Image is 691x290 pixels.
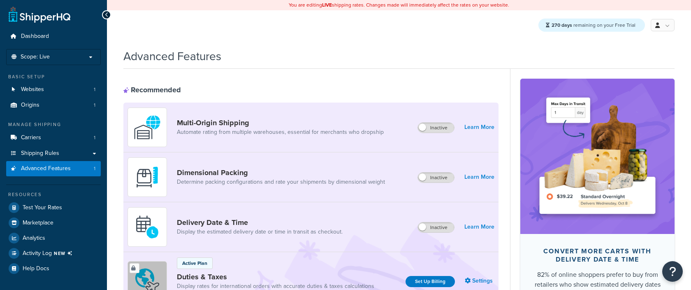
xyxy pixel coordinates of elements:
[23,265,49,272] span: Help Docs
[552,21,635,29] span: remaining on your Free Trial
[133,213,162,241] img: gfkeb5ejjkALwAAAABJRU5ErkJggg==
[23,248,76,259] span: Activity Log
[464,221,494,233] a: Learn More
[6,215,101,230] a: Marketplace
[6,98,101,113] a: Origins1
[177,118,384,127] a: Multi-Origin Shipping
[94,86,95,93] span: 1
[533,270,661,290] div: 82% of online shoppers prefer to buy from retailers who show estimated delivery dates
[21,150,59,157] span: Shipping Rules
[123,48,221,64] h1: Advanced Features
[123,85,181,94] div: Recommended
[322,1,332,9] b: LIVE
[6,29,101,44] a: Dashboard
[6,191,101,198] div: Resources
[133,113,162,142] img: WatD5o0RtDAAAAAElFTkSuQmCC
[21,86,44,93] span: Websites
[6,246,101,261] a: Activity LogNEW
[464,122,494,133] a: Learn More
[406,276,455,287] a: Set Up Billing
[23,220,53,227] span: Marketplace
[182,260,207,267] p: Active Plan
[6,161,101,176] a: Advanced Features1
[6,200,101,215] a: Test Your Rates
[177,228,343,236] a: Display the estimated delivery date or time in transit as checkout.
[418,222,454,232] label: Inactive
[6,146,101,161] a: Shipping Rules
[6,98,101,113] li: Origins
[23,235,45,242] span: Analytics
[6,261,101,276] a: Help Docs
[418,173,454,182] label: Inactive
[6,246,101,261] li: [object Object]
[21,102,39,109] span: Origins
[54,250,76,257] span: NEW
[464,171,494,183] a: Learn More
[6,231,101,246] a: Analytics
[21,33,49,40] span: Dashboard
[21,54,50,61] span: Scope: Live
[6,82,101,97] li: Websites
[662,261,683,282] button: Open Resource Center
[177,272,374,281] a: Duties & Taxes
[177,128,384,136] a: Automate rating from multiple warehouses, essential for merchants who dropship
[94,165,95,172] span: 1
[6,73,101,80] div: Basic Setup
[177,218,343,227] a: Delivery Date & Time
[94,134,95,141] span: 1
[6,121,101,128] div: Manage Shipping
[6,130,101,145] a: Carriers1
[23,204,62,211] span: Test Your Rates
[177,168,385,177] a: Dimensional Packing
[465,275,494,287] a: Settings
[533,247,661,264] div: Convert more carts with delivery date & time
[21,134,41,141] span: Carriers
[552,21,572,29] strong: 270 days
[133,163,162,192] img: DTVBYsAAAAAASUVORK5CYII=
[6,82,101,97] a: Websites1
[533,91,662,221] img: feature-image-ddt-36eae7f7280da8017bfb280eaccd9c446f90b1fe08728e4019434db127062ab4.png
[6,130,101,145] li: Carriers
[6,161,101,176] li: Advanced Features
[21,165,71,172] span: Advanced Features
[94,102,95,109] span: 1
[418,123,454,133] label: Inactive
[177,178,385,186] a: Determine packing configurations and rate your shipments by dimensional weight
